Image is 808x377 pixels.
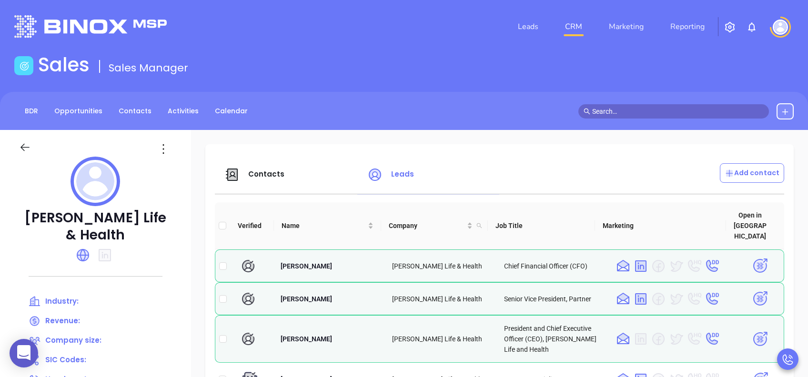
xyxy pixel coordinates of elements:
[616,291,631,307] img: email yes
[651,258,666,274] img: facebook no
[752,290,768,307] img: open-in-binox
[773,20,788,35] img: user
[633,331,648,347] img: linkedin no
[45,355,86,365] span: SIC Codes:
[113,103,157,119] a: Contacts
[686,331,702,347] img: phone HQ no
[496,249,608,282] td: Chief Financial Officer (CFO)
[633,291,648,307] img: linkedin yes
[651,331,666,347] img: facebook no
[686,291,702,307] img: phone HQ no
[561,17,586,36] a: CRM
[725,168,779,178] p: Add contact
[281,262,332,270] span: [PERSON_NAME]
[616,331,631,347] img: email yes
[230,202,274,249] th: Verified
[752,258,768,274] img: open-in-binox
[389,220,465,231] span: Company
[746,21,757,33] img: iconNotification
[592,106,764,117] input: Search…
[668,291,684,307] img: twitter yes
[19,103,44,119] a: BDR
[668,258,684,274] img: twitter yes
[605,17,647,36] a: Marketing
[19,209,172,244] p: [PERSON_NAME] Life & Health
[752,331,768,347] img: open-in-binox
[162,103,204,119] a: Activities
[282,220,366,231] span: Name
[384,315,496,363] td: [PERSON_NAME] Life & Health
[209,103,253,119] a: Calendar
[616,258,631,274] img: email yes
[384,282,496,315] td: [PERSON_NAME] Life & Health
[241,331,256,347] img: human verify
[71,157,120,206] img: profile logo
[726,202,775,249] th: Open in [GEOGRAPHIC_DATA]
[668,331,684,347] img: twitter yes
[476,223,482,228] span: search
[274,202,381,249] th: Name
[381,202,488,249] th: Company
[514,17,542,36] a: Leads
[475,218,484,233] span: search
[281,335,332,343] span: [PERSON_NAME]
[38,53,90,76] h1: Sales
[496,315,608,363] td: President and Chief Executive Officer (CEO), [PERSON_NAME] Life and Health
[686,258,702,274] img: phone HQ no
[281,295,332,303] span: [PERSON_NAME]
[724,21,736,33] img: iconSetting
[391,169,414,179] span: Leads
[45,316,80,326] span: Revenue:
[584,108,590,115] span: search
[45,335,101,345] span: Company size:
[595,202,726,249] th: Marketing
[704,258,719,274] img: phone DD yes
[49,103,108,119] a: Opportunities
[704,291,719,307] img: phone DD yes
[704,331,719,347] img: phone DD yes
[241,291,256,307] img: human verify
[384,249,496,282] td: [PERSON_NAME] Life & Health
[248,169,285,179] span: Contacts
[109,60,188,75] span: Sales Manager
[14,15,167,38] img: logo
[241,258,256,274] img: human verify
[488,202,595,249] th: Job Title
[633,258,648,274] img: linkedin yes
[496,282,608,315] td: Senior Vice President, Partner
[45,296,79,306] span: Industry:
[667,17,708,36] a: Reporting
[651,291,666,307] img: facebook no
